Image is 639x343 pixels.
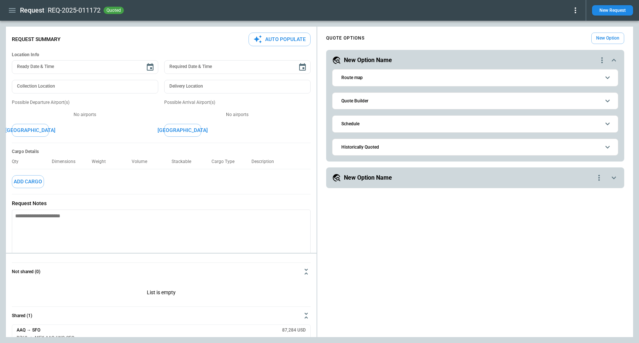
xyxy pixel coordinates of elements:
[12,149,311,154] h6: Cargo Details
[595,173,603,182] div: quote-option-actions
[251,159,280,164] p: Description
[598,56,606,65] div: quote-option-actions
[52,159,81,164] p: Dimensions
[12,112,158,118] p: No airports
[332,56,618,65] button: New Option Namequote-option-actions
[12,159,24,164] p: Qty
[344,56,392,64] h5: New Option Name
[317,30,633,191] div: scrollable content
[12,281,311,306] p: List is empty
[338,139,612,156] button: Historically Quoted
[12,175,44,188] button: Add Cargo
[35,336,74,340] h6: MEX-AAQ-LWO-SFO
[326,37,365,40] h4: QUOTE OPTIONS
[12,313,32,318] h6: Shared (1)
[12,124,49,137] button: [GEOGRAPHIC_DATA]
[282,328,306,333] h6: 87,284 USD
[12,281,311,306] div: Not shared (0)
[344,174,392,182] h5: New Option Name
[12,36,61,43] p: Request Summary
[12,200,311,207] p: Request Notes
[105,8,122,13] span: quoted
[248,33,311,46] button: Auto Populate
[164,124,201,137] button: [GEOGRAPHIC_DATA]
[338,69,612,86] button: Route map
[12,52,311,58] h6: Location Info
[341,99,368,103] h6: Quote Builder
[591,33,624,44] button: New Option
[341,145,379,150] h6: Historically Quoted
[12,99,158,106] p: Possible Departure Airport(s)
[172,159,197,164] p: Stackable
[17,336,27,340] h6: B762
[341,75,363,80] h6: Route map
[12,263,311,281] button: Not shared (0)
[132,159,153,164] p: Volume
[12,269,40,274] h6: Not shared (0)
[12,307,311,325] button: Shared (1)
[592,5,633,16] button: New Request
[143,60,158,75] button: Choose date
[48,6,101,15] h2: REQ-2025-011172
[341,122,359,126] h6: Schedule
[212,159,240,164] p: Cargo Type
[164,112,311,118] p: No airports
[338,116,612,132] button: Schedule
[338,93,612,109] button: Quote Builder
[295,60,310,75] button: Choose date
[164,99,311,106] p: Possible Arrival Airport(s)
[332,173,618,182] button: New Option Namequote-option-actions
[20,6,44,15] h1: Request
[17,328,40,333] h6: AAQ → SFO
[92,159,112,164] p: Weight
